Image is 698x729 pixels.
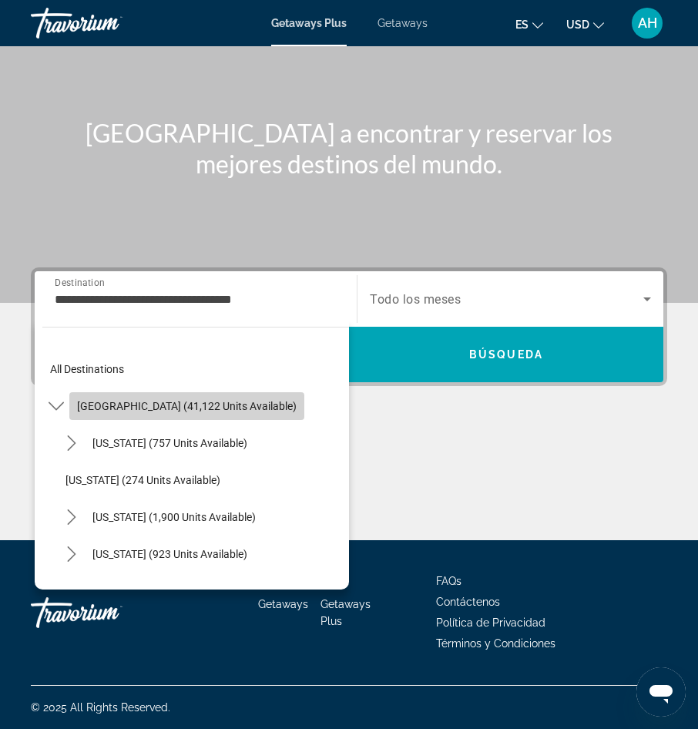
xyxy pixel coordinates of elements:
div: Destination options [35,319,349,590]
span: © 2025 All Rights Reserved. [31,701,170,714]
span: Destination [55,277,105,287]
a: Getaways Plus [320,598,371,627]
button: Select destination: Arkansas (274 units available) [58,466,349,494]
button: Toggle California (1,900 units available) submenu [58,504,85,531]
span: Todo los meses [370,292,461,307]
span: USD [566,18,589,31]
button: Change language [515,13,543,35]
h1: [GEOGRAPHIC_DATA] a encontrar y reservar los mejores destinos del mundo. [60,118,638,180]
button: Search [349,327,663,382]
div: Search widget [35,271,663,382]
button: Select destination: All destinations [42,355,349,383]
button: Toggle United States (41,122 units available) submenu [42,393,69,420]
span: [US_STATE] (923 units available) [92,548,247,560]
input: Select destination [55,291,337,309]
a: Go Home [31,590,185,636]
a: Contáctenos [436,596,500,608]
span: [GEOGRAPHIC_DATA] (41,122 units available) [77,400,297,412]
iframe: Button to launch messaging window [636,667,686,717]
a: Términos y Condiciones [436,637,555,650]
a: Getaways Plus [271,17,347,29]
span: AH [638,15,657,31]
span: [US_STATE] (274 units available) [65,474,220,486]
button: Select destination: California (1,900 units available) [85,503,263,531]
a: Getaways [378,17,428,29]
span: es [515,18,529,31]
span: All destinations [50,363,124,375]
button: User Menu [627,7,667,39]
button: Select destination: United States (41,122 units available) [69,392,304,420]
button: Toggle Colorado (923 units available) submenu [58,541,85,568]
button: Select destination: Arizona (757 units available) [85,429,255,457]
button: Select destination: Colorado (923 units available) [85,540,255,568]
span: [US_STATE] (1,900 units available) [92,511,256,523]
span: [US_STATE] (757 units available) [92,437,247,449]
a: Política de Privacidad [436,616,545,629]
a: Travorium [31,3,185,43]
a: FAQs [436,575,461,587]
button: Toggle Arizona (757 units available) submenu [58,430,85,457]
button: Change currency [566,13,604,35]
a: Getaways [258,598,308,610]
button: Select destination: Delaware (9 units available) [58,577,349,605]
span: Búsqueda [469,348,543,361]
